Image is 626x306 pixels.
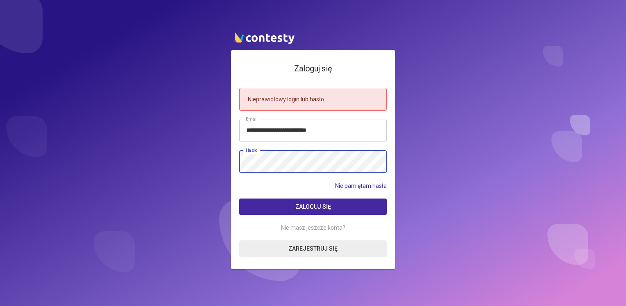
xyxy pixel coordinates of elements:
[239,62,387,75] h4: Zaloguj się
[335,181,387,190] a: Nie pamiętam hasła
[277,223,349,232] span: Nie masz jeszcze konta?
[231,29,297,46] img: contesty logo
[239,88,387,111] div: Nieprawidłowy login lub hasło
[295,203,331,210] span: Zaloguj się
[239,199,387,215] button: Zaloguj się
[239,240,387,257] a: Zarejestruj się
